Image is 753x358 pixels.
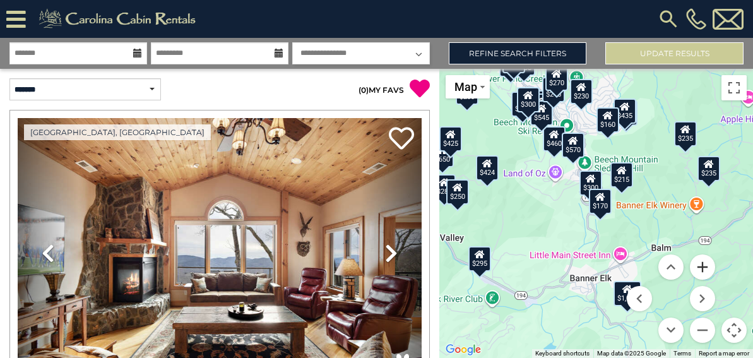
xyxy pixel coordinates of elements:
button: Move down [658,318,684,343]
div: $250 [446,179,469,205]
span: ( ) [359,85,369,95]
div: $460 [543,126,566,152]
div: $545 [531,100,554,126]
div: $235 [698,156,721,181]
button: Move left [627,286,652,311]
a: [PHONE_NUMBER] [683,8,709,30]
div: $215 [611,162,634,188]
button: Move up [658,254,684,280]
div: $235 [674,121,697,146]
div: $300 [579,170,602,196]
div: $160 [596,107,619,133]
a: Terms [673,350,691,357]
img: Google [442,342,484,358]
button: Move right [690,286,715,311]
img: search-regular.svg [657,8,680,30]
div: $424 [477,155,499,181]
div: $650 [431,142,454,167]
div: $395 [511,92,534,117]
span: Map data ©2025 Google [597,350,666,357]
a: Open this area in Google Maps (opens a new window) [442,342,484,358]
img: Khaki-logo.png [32,6,206,32]
div: $435 [614,98,636,124]
button: Update Results [605,42,744,64]
div: $570 [562,133,584,158]
div: $170 [590,189,612,214]
button: Zoom in [690,254,715,280]
a: Add to favorites [389,126,414,153]
span: 0 [361,85,366,95]
div: $425 [440,126,463,152]
a: Report a map error [699,350,749,357]
div: $1,095 [614,281,641,306]
span: Map [454,80,477,93]
div: $230 [570,79,593,104]
a: (0)MY FAVS [359,85,404,95]
div: $285 [433,174,456,200]
div: $245 [543,77,566,102]
a: [GEOGRAPHIC_DATA], [GEOGRAPHIC_DATA] [24,124,211,140]
button: Change map style [446,75,490,98]
button: Zoom out [690,318,715,343]
a: Refine Search Filters [449,42,587,64]
button: Toggle fullscreen view [721,75,747,100]
div: $300 [517,87,540,112]
div: $295 [468,246,491,271]
button: Map camera controls [721,318,747,343]
div: $350 [530,93,553,119]
button: Keyboard shortcuts [535,349,590,358]
div: $270 [546,66,569,91]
